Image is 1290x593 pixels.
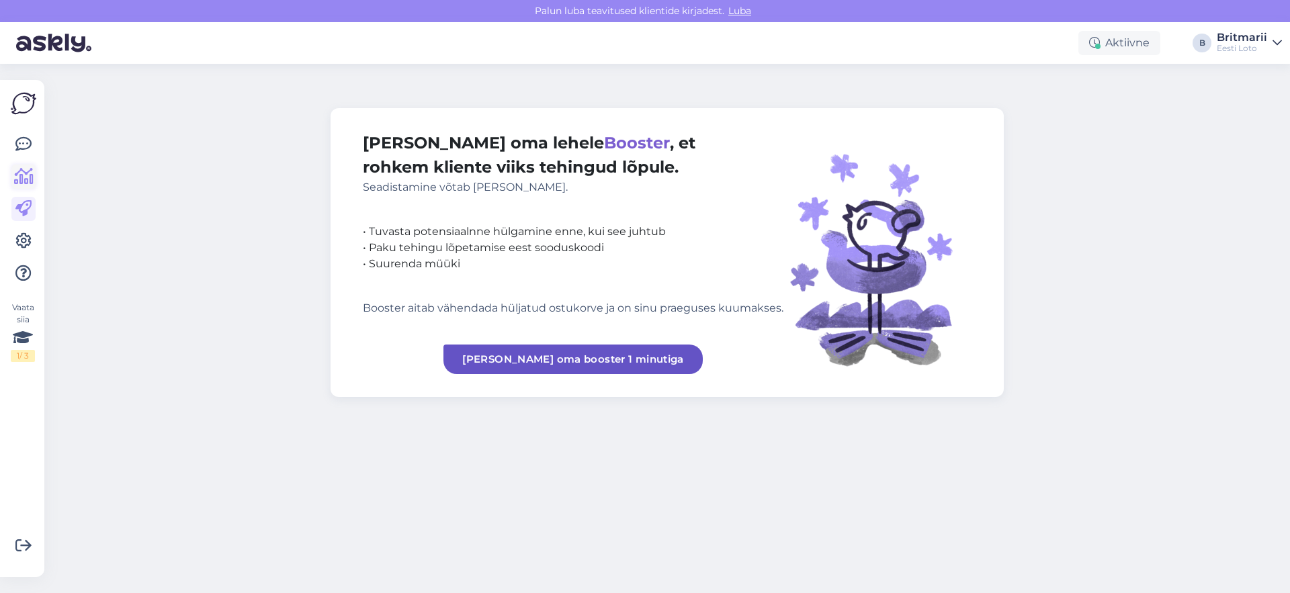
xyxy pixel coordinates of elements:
div: Eesti Loto [1217,43,1267,54]
a: BritmariiEesti Loto [1217,32,1282,54]
div: [PERSON_NAME] oma lehele , et rohkem kliente viiks tehingud lõpule. [363,131,783,195]
span: Luba [724,5,755,17]
div: 1 / 3 [11,350,35,362]
div: • Paku tehingu lõpetamise eest sooduskoodi [363,240,783,256]
span: Booster [604,133,670,152]
div: B [1193,34,1211,52]
div: Booster aitab vähendada hüljatud ostukorve ja on sinu praeguses kuumakses. [363,300,783,316]
img: illustration [783,131,972,374]
div: Aktiivne [1078,31,1160,55]
div: Britmarii [1217,32,1267,43]
div: • Tuvasta potensiaalnne hülgamine enne, kui see juhtub [363,224,783,240]
div: Vaata siia [11,302,35,362]
img: Askly Logo [11,91,36,116]
div: • Suurenda müüki [363,256,783,272]
div: Seadistamine võtab [PERSON_NAME]. [363,179,783,195]
a: [PERSON_NAME] oma booster 1 minutiga [443,345,703,374]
